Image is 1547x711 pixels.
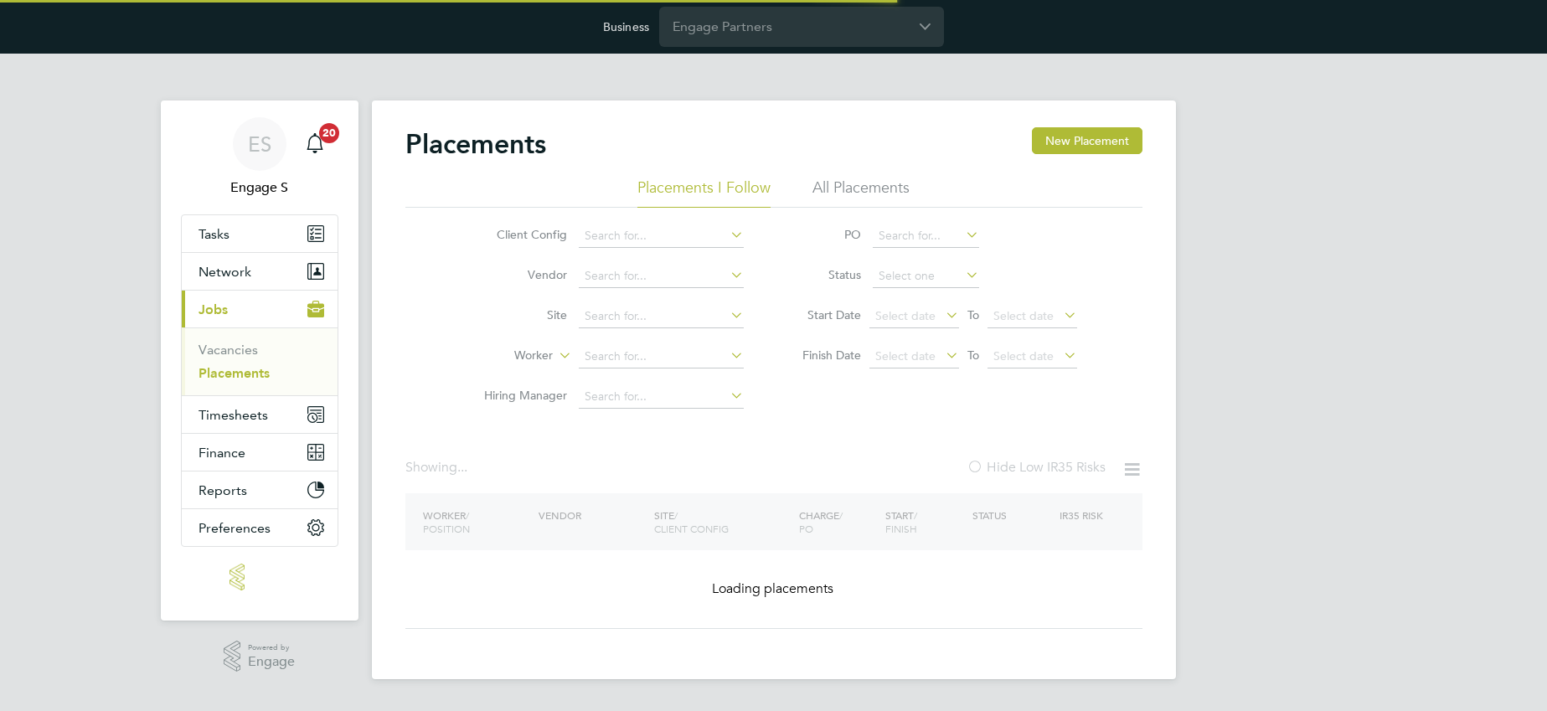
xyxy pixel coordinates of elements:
[319,123,339,143] span: 20
[579,224,744,248] input: Search for...
[875,348,936,363] span: Select date
[873,265,979,288] input: Select one
[579,385,744,409] input: Search for...
[182,327,338,395] div: Jobs
[298,117,332,171] a: 20
[405,127,546,161] h2: Placements
[786,267,861,282] label: Status
[456,348,553,364] label: Worker
[579,305,744,328] input: Search for...
[248,641,295,655] span: Powered by
[873,224,979,248] input: Search for...
[471,388,567,403] label: Hiring Manager
[199,482,247,498] span: Reports
[182,215,338,252] a: Tasks
[471,227,567,242] label: Client Config
[182,253,338,290] button: Network
[637,178,771,208] li: Placements I Follow
[812,178,910,208] li: All Placements
[248,655,295,669] span: Engage
[875,308,936,323] span: Select date
[993,348,1054,363] span: Select date
[181,178,338,198] span: Engage S
[993,308,1054,323] span: Select date
[786,307,861,322] label: Start Date
[1032,127,1142,154] button: New Placement
[224,641,295,672] a: Powered byEngage
[199,365,270,381] a: Placements
[962,304,984,326] span: To
[182,471,338,508] button: Reports
[471,307,567,322] label: Site
[182,434,338,471] button: Finance
[199,226,229,242] span: Tasks
[161,100,358,621] nav: Main navigation
[199,342,258,358] a: Vacancies
[229,564,290,590] img: engage-logo-retina.png
[182,509,338,546] button: Preferences
[199,264,251,280] span: Network
[182,291,338,327] button: Jobs
[199,301,228,317] span: Jobs
[405,459,471,477] div: Showing
[182,396,338,433] button: Timesheets
[786,227,861,242] label: PO
[967,459,1106,476] label: Hide Low IR35 Risks
[199,407,268,423] span: Timesheets
[181,117,338,198] a: ESEngage S
[579,345,744,368] input: Search for...
[199,445,245,461] span: Finance
[786,348,861,363] label: Finish Date
[457,459,467,476] span: ...
[962,344,984,366] span: To
[471,267,567,282] label: Vendor
[199,520,271,536] span: Preferences
[181,564,338,590] a: Go to home page
[248,133,271,155] span: ES
[579,265,744,288] input: Search for...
